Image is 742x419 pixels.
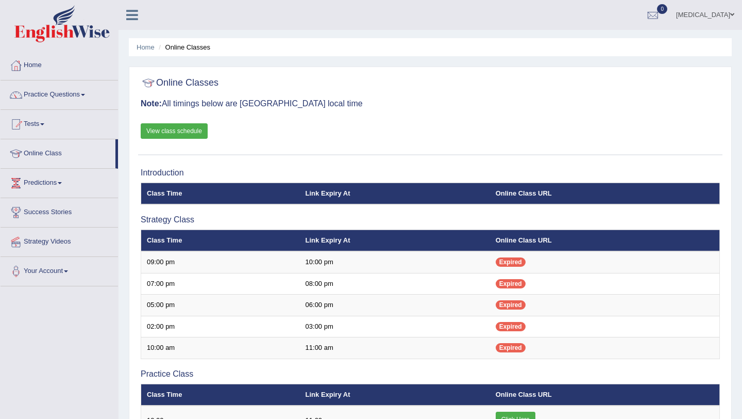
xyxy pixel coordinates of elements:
b: Note: [141,99,162,108]
span: Expired [496,279,526,288]
h3: All timings below are [GEOGRAPHIC_DATA] local time [141,99,720,108]
th: Link Expiry At [300,230,490,251]
h3: Practice Class [141,369,720,379]
h3: Strategy Class [141,215,720,224]
td: 02:00 pm [141,316,300,337]
span: Expired [496,257,526,267]
span: 0 [657,4,667,14]
th: Online Class URL [490,230,720,251]
td: 10:00 am [141,337,300,359]
a: Home [1,51,118,77]
th: Class Time [141,384,300,406]
a: Success Stories [1,198,118,224]
a: Home [137,43,155,51]
th: Link Expiry At [300,384,490,406]
td: 07:00 pm [141,273,300,295]
td: 05:00 pm [141,295,300,316]
a: Practice Questions [1,80,118,106]
th: Online Class URL [490,183,720,204]
td: 03:00 pm [300,316,490,337]
td: 08:00 pm [300,273,490,295]
a: Predictions [1,169,118,195]
a: Tests [1,110,118,136]
th: Class Time [141,230,300,251]
li: Online Classes [156,42,210,52]
th: Online Class URL [490,384,720,406]
a: Strategy Videos [1,228,118,253]
span: Expired [496,322,526,331]
th: Link Expiry At [300,183,490,204]
th: Class Time [141,183,300,204]
h3: Introduction [141,168,720,178]
a: View class schedule [141,123,208,139]
span: Expired [496,300,526,310]
td: 10:00 pm [300,251,490,273]
td: 06:00 pm [300,295,490,316]
h2: Online Classes [141,75,218,91]
td: 11:00 am [300,337,490,359]
a: Your Account [1,257,118,283]
span: Expired [496,343,526,352]
td: 09:00 pm [141,251,300,273]
a: Online Class [1,139,115,165]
